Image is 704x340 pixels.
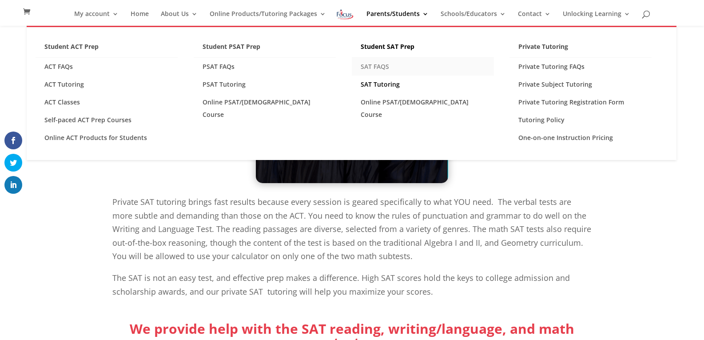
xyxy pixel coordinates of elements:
[210,11,326,26] a: Online Products/Tutoring Packages
[509,58,652,76] a: Private Tutoring FAQs
[352,40,494,58] a: Student SAT Prep
[366,11,429,26] a: Parents/Students
[509,93,652,111] a: Private Tutoring Registration Form
[36,76,178,93] a: ACT Tutoring
[336,8,354,21] img: Focus on Learning
[36,129,178,147] a: Online ACT Products for Students
[509,129,652,147] a: One-on-one Instruction Pricing
[509,111,652,129] a: Tutoring Policy
[509,40,652,58] a: Private Tutoring
[194,76,336,93] a: PSAT Tutoring
[518,11,551,26] a: Contact
[112,196,591,261] span: Private SAT tutoring brings fast results because every session is geared specifically to what YOU...
[36,58,178,76] a: ACT FAQs
[36,111,178,129] a: Self-paced ACT Prep Courses
[563,11,630,26] a: Unlocking Learning
[194,58,336,76] a: PSAT FAQs
[161,11,198,26] a: About Us
[131,11,149,26] a: Home
[509,76,652,93] a: Private Subject Tutoring
[74,11,119,26] a: My account
[36,40,178,58] a: Student ACT Prep
[441,11,506,26] a: Schools/Educators
[194,93,336,124] a: Online PSAT/[DEMOGRAPHIC_DATA] Course
[112,272,570,297] span: The SAT is not an easy test, and effective prep makes a difference. High SAT scores hold the keys...
[36,93,178,111] a: ACT Classes
[352,76,494,93] a: SAT Tutoring
[352,93,494,124] a: Online PSAT/[DEMOGRAPHIC_DATA] Course
[194,40,336,58] a: Student PSAT Prep
[352,58,494,76] a: SAT FAQS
